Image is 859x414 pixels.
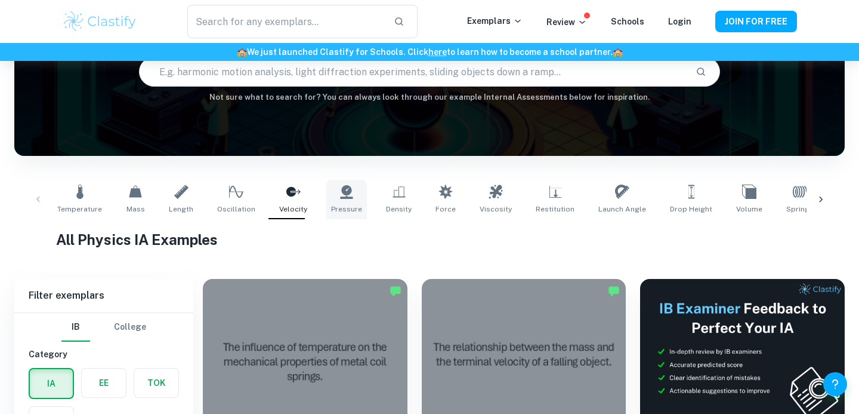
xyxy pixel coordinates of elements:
button: TOK [134,369,178,397]
button: Search [691,62,711,82]
span: Length [169,204,193,214]
input: E.g. harmonic motion analysis, light diffraction experiments, sliding objects down a ramp... [140,55,686,88]
img: Marked [390,285,401,297]
span: Springs [786,204,814,214]
span: Force [435,204,456,214]
span: Oscillation [217,204,255,214]
span: Restitution [536,204,574,214]
button: IA [30,369,73,398]
div: Filter type choice [61,313,146,342]
button: College [114,313,146,342]
button: EE [82,369,126,397]
input: Search for any exemplars... [187,5,384,38]
span: Velocity [279,204,307,214]
p: Exemplars [467,14,523,27]
a: here [428,47,447,57]
span: Temperature [57,204,102,214]
span: Volume [736,204,762,214]
span: Launch Angle [598,204,646,214]
span: Drop Height [670,204,712,214]
h6: Filter exemplars [14,279,193,312]
span: Pressure [331,204,362,214]
button: IB [61,313,90,342]
span: Density [386,204,412,214]
span: 🏫 [613,47,623,57]
img: Marked [608,285,620,297]
span: Mass [126,204,145,214]
h6: Not sure what to search for? You can always look through our example Internal Assessments below f... [14,91,845,103]
h1: All Physics IA Examples [56,229,804,250]
a: Schools [611,17,644,26]
h6: We just launched Clastify for Schools. Click to learn how to become a school partner. [2,45,857,59]
span: 🏫 [237,47,247,57]
button: Help and Feedback [823,372,847,396]
img: Clastify logo [62,10,138,33]
h6: Category [29,348,179,361]
p: Review [546,16,587,29]
a: Login [668,17,691,26]
span: Viscosity [480,204,512,214]
button: JOIN FOR FREE [715,11,797,32]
